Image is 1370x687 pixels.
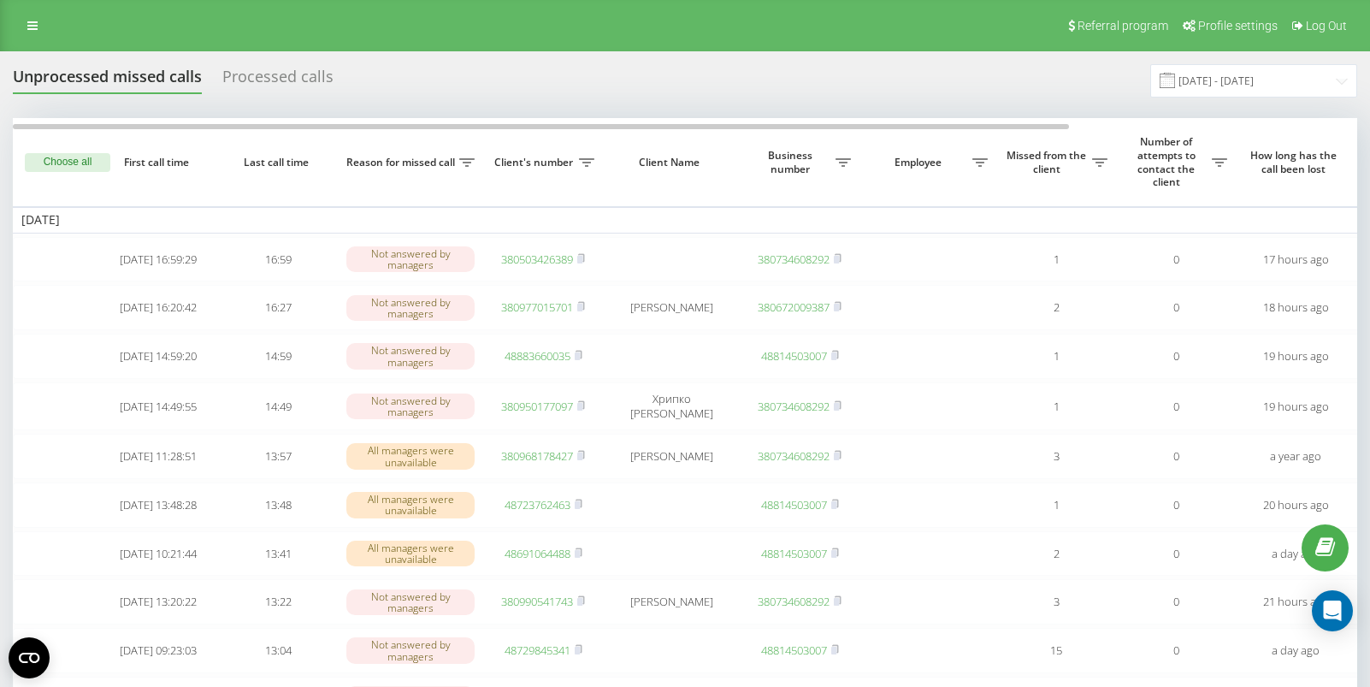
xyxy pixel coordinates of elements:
span: How long has the call been lost [1249,149,1342,175]
td: 0 [1116,531,1236,577]
a: 48814503007 [761,497,827,512]
td: 16:27 [218,285,338,330]
td: 0 [1116,334,1236,379]
div: Not answered by managers [346,295,475,321]
td: a year ago [1236,434,1355,479]
td: 1 [996,483,1116,528]
span: First call time [112,156,204,169]
a: 48723762463 [505,497,570,512]
div: Not answered by managers [346,589,475,615]
td: 16:59 [218,237,338,282]
td: 14:49 [218,382,338,430]
td: [PERSON_NAME] [603,579,740,625]
td: 2 [996,285,1116,330]
span: Missed from the client [1005,149,1092,175]
span: Referral program [1078,19,1168,33]
a: 380990541743 [501,594,573,609]
a: 380734608292 [758,252,830,267]
span: Last call time [232,156,324,169]
td: 17 hours ago [1236,237,1355,282]
td: [DATE] 13:20:22 [98,579,218,625]
td: [DATE] 16:59:29 [98,237,218,282]
td: 3 [996,579,1116,625]
td: 3 [996,434,1116,479]
td: 0 [1116,483,1236,528]
td: [DATE] 14:49:55 [98,382,218,430]
a: 48729845341 [505,643,570,658]
td: 1 [996,334,1116,379]
td: [PERSON_NAME] [603,434,740,479]
button: Open CMP widget [9,637,50,678]
td: 1 [996,237,1116,282]
a: 380734608292 [758,448,830,464]
a: 380734608292 [758,594,830,609]
td: 15 [996,628,1116,673]
td: [DATE] 11:28:51 [98,434,218,479]
div: Processed calls [222,68,334,94]
td: 0 [1116,382,1236,430]
span: Log Out [1306,19,1347,33]
a: 48814503007 [761,643,827,658]
td: 0 [1116,285,1236,330]
td: Хрипко [PERSON_NAME] [603,382,740,430]
td: 14:59 [218,334,338,379]
div: All managers were unavailable [346,492,475,518]
a: 48883660035 [505,348,570,364]
td: 13:48 [218,483,338,528]
td: 13:41 [218,531,338,577]
a: 48814503007 [761,348,827,364]
a: 380968178427 [501,448,573,464]
td: 13:22 [218,579,338,625]
td: 19 hours ago [1236,334,1355,379]
div: All managers were unavailable [346,541,475,566]
button: Choose all [25,153,110,172]
span: Employee [868,156,972,169]
a: 380672009387 [758,299,830,315]
div: All managers were unavailable [346,443,475,469]
td: 21 hours ago [1236,579,1355,625]
td: [DATE] 10:21:44 [98,531,218,577]
a: 380950177097 [501,399,573,414]
a: 48691064488 [505,546,570,561]
td: 20 hours ago [1236,483,1355,528]
a: 380977015701 [501,299,573,315]
td: 19 hours ago [1236,382,1355,430]
a: 48814503007 [761,546,827,561]
td: [DATE] 13:48:28 [98,483,218,528]
div: Not answered by managers [346,343,475,369]
div: Not answered by managers [346,394,475,419]
td: [DATE] 14:59:20 [98,334,218,379]
td: 0 [1116,434,1236,479]
span: Profile settings [1198,19,1278,33]
td: 1 [996,382,1116,430]
td: 0 [1116,237,1236,282]
td: [DATE] 09:23:03 [98,628,218,673]
td: a day ago [1236,531,1355,577]
td: 13:57 [218,434,338,479]
span: Client Name [617,156,725,169]
td: a day ago [1236,628,1355,673]
div: Open Intercom Messenger [1312,590,1353,631]
span: Reason for missed call [346,156,459,169]
div: Not answered by managers [346,637,475,663]
a: 380503426389 [501,252,573,267]
td: 0 [1116,579,1236,625]
div: Not answered by managers [346,246,475,272]
td: [DATE] 16:20:42 [98,285,218,330]
span: Client's number [492,156,579,169]
td: [PERSON_NAME] [603,285,740,330]
span: Business number [748,149,836,175]
span: Number of attempts to contact the client [1125,135,1212,188]
td: 13:04 [218,628,338,673]
a: 380734608292 [758,399,830,414]
td: 2 [996,531,1116,577]
div: Unprocessed missed calls [13,68,202,94]
td: 0 [1116,628,1236,673]
td: 18 hours ago [1236,285,1355,330]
